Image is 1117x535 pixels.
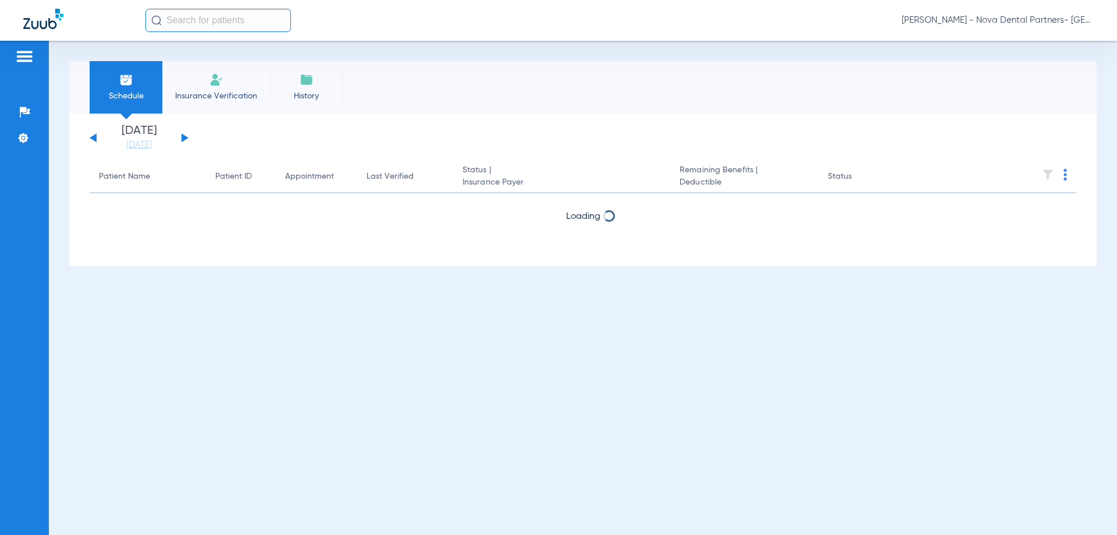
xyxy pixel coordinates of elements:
[151,15,162,26] img: Search Icon
[279,90,334,102] span: History
[367,171,444,183] div: Last Verified
[367,171,414,183] div: Last Verified
[453,161,670,193] th: Status |
[145,9,291,32] input: Search for patients
[215,171,252,183] div: Patient ID
[285,171,348,183] div: Appointment
[1063,169,1067,180] img: group-dot-blue.svg
[99,171,150,183] div: Patient Name
[104,125,174,151] li: [DATE]
[1042,169,1054,180] img: filter.svg
[819,161,897,193] th: Status
[680,176,809,189] span: Deductible
[99,171,197,183] div: Patient Name
[23,9,63,29] img: Zuub Logo
[119,73,133,87] img: Schedule
[463,176,661,189] span: Insurance Payer
[670,161,818,193] th: Remaining Benefits |
[171,90,261,102] span: Insurance Verification
[15,49,34,63] img: hamburger-icon
[285,171,334,183] div: Appointment
[902,15,1094,26] span: [PERSON_NAME] - Nova Dental Partners- [GEOGRAPHIC_DATA]
[98,90,154,102] span: Schedule
[209,73,223,87] img: Manual Insurance Verification
[566,212,600,221] span: Loading
[215,171,266,183] div: Patient ID
[300,73,314,87] img: History
[104,139,174,151] a: [DATE]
